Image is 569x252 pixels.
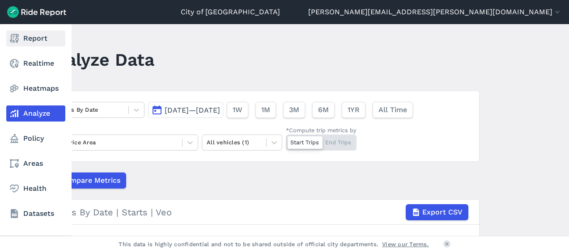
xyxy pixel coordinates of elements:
[406,204,468,220] button: Export CSV
[55,204,468,220] div: Trips By Date | Starts | Veo
[233,105,242,115] span: 1W
[422,207,463,218] span: Export CSV
[227,102,248,118] button: 1W
[6,130,65,147] a: Policy
[44,47,154,72] h1: Analyze Data
[6,181,65,197] a: Health
[181,7,280,17] a: City of [GEOGRAPHIC_DATA]
[261,105,270,115] span: 1M
[6,206,65,222] a: Datasets
[373,102,413,118] button: All Time
[312,102,335,118] button: 6M
[283,102,305,118] button: 3M
[165,106,220,114] span: [DATE]—[DATE]
[255,102,276,118] button: 1M
[6,55,65,71] a: Realtime
[6,105,65,122] a: Analyze
[6,80,65,97] a: Heatmaps
[318,105,329,115] span: 6M
[44,172,126,189] button: Compare Metrics
[286,126,357,134] div: *Compute trip metrics by
[6,155,65,172] a: Areas
[342,102,365,118] button: 1YR
[60,175,120,186] span: Compare Metrics
[348,105,360,115] span: 1YR
[7,6,66,18] img: Ride Report
[308,7,562,17] button: [PERSON_NAME][EMAIL_ADDRESS][PERSON_NAME][DOMAIN_NAME]
[289,105,299,115] span: 3M
[148,102,223,118] button: [DATE]—[DATE]
[6,30,65,46] a: Report
[382,240,429,248] a: View our Terms.
[378,105,407,115] span: All Time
